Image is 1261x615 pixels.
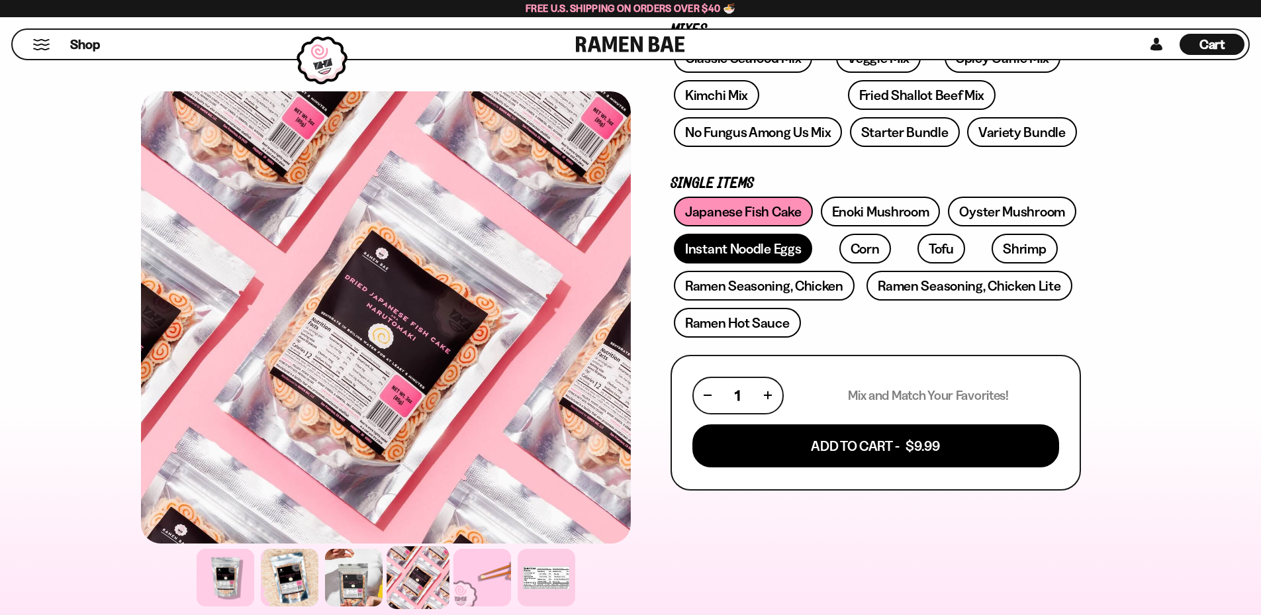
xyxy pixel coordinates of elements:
[848,80,996,110] a: Fried Shallot Beef Mix
[692,424,1059,467] button: Add To Cart - $9.99
[948,197,1076,226] a: Oyster Mushroom
[850,117,960,147] a: Starter Bundle
[70,36,100,54] span: Shop
[821,197,941,226] a: Enoki Mushroom
[526,2,735,15] span: Free U.S. Shipping on Orders over $40 🍜
[839,234,891,263] a: Corn
[848,387,1009,404] p: Mix and Match Your Favorites!
[1180,30,1244,59] div: Cart
[32,39,50,50] button: Mobile Menu Trigger
[70,34,100,55] a: Shop
[674,308,801,338] a: Ramen Hot Sauce
[674,80,759,110] a: Kimchi Mix
[674,271,855,301] a: Ramen Seasoning, Chicken
[674,234,812,263] a: Instant Noodle Eggs
[1199,36,1225,52] span: Cart
[967,117,1077,147] a: Variety Bundle
[735,387,740,404] span: 1
[674,117,842,147] a: No Fungus Among Us Mix
[917,234,965,263] a: Tofu
[671,177,1081,190] p: Single Items
[992,234,1057,263] a: Shrimp
[866,271,1072,301] a: Ramen Seasoning, Chicken Lite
